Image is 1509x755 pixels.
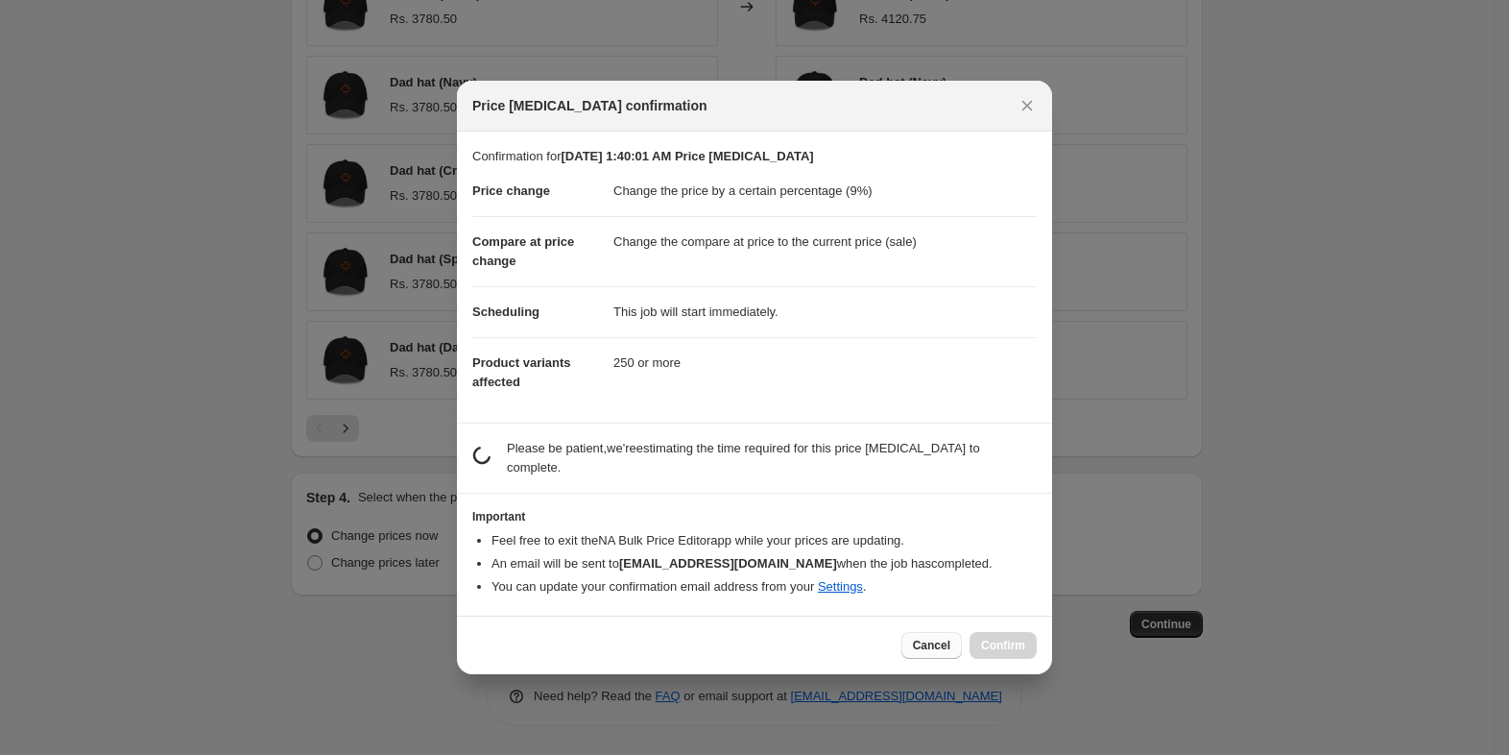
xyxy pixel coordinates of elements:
li: Feel free to exit the NA Bulk Price Editor app while your prices are updating. [491,531,1037,550]
span: Product variants affected [472,355,571,389]
p: Confirmation for [472,147,1037,166]
dd: Change the compare at price to the current price (sale) [613,216,1037,267]
span: Price change [472,183,550,198]
b: [DATE] 1:40:01 AM Price [MEDICAL_DATA] [561,149,813,163]
span: Cancel [913,638,950,653]
span: Scheduling [472,304,539,319]
a: Settings [818,579,863,594]
dd: This job will start immediately. [613,286,1037,337]
h3: Important [472,509,1037,524]
button: Cancel [901,632,962,659]
p: Please be patient, we're estimating the time required for this price [MEDICAL_DATA] to complete. [507,439,1037,477]
li: You can update your confirmation email address from your . [491,577,1037,597]
dd: 250 or more [613,337,1037,388]
span: Compare at price change [472,234,574,268]
dd: Change the price by a certain percentage (9%) [613,166,1037,216]
b: [EMAIL_ADDRESS][DOMAIN_NAME] [619,556,837,571]
li: An email will be sent to when the job has completed . [491,554,1037,573]
button: Close [1014,92,1041,119]
span: Price [MEDICAL_DATA] confirmation [472,96,707,115]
